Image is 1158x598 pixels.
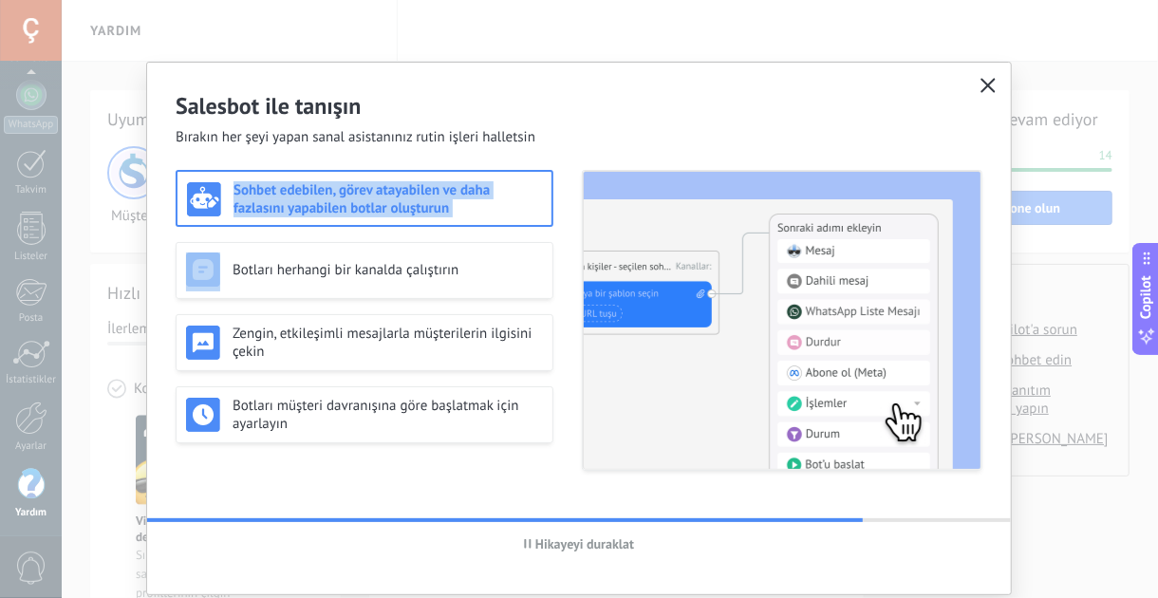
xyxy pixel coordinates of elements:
[515,530,643,558] button: Hikayeyi duraklat
[1137,276,1156,320] span: Copilot
[233,325,543,361] h3: Zengin, etkileşimli mesajlarla müşterilerin ilgisini çekin
[233,181,542,217] h3: Sohbet edebilen, görev atayabilen ve daha fazlasını yapabilen botlar oluşturun
[176,128,535,147] span: Bırakın her şeyi yapan sanal asistanınız rutin işleri halletsin
[176,91,982,121] h2: Salesbot ile tanışın
[233,397,543,433] h3: Botları müşteri davranışına göre başlatmak için ayarlayın
[535,537,634,551] span: Hikayeyi duraklat
[233,261,543,279] h3: Botları herhangi bir kanalda çalıştırın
